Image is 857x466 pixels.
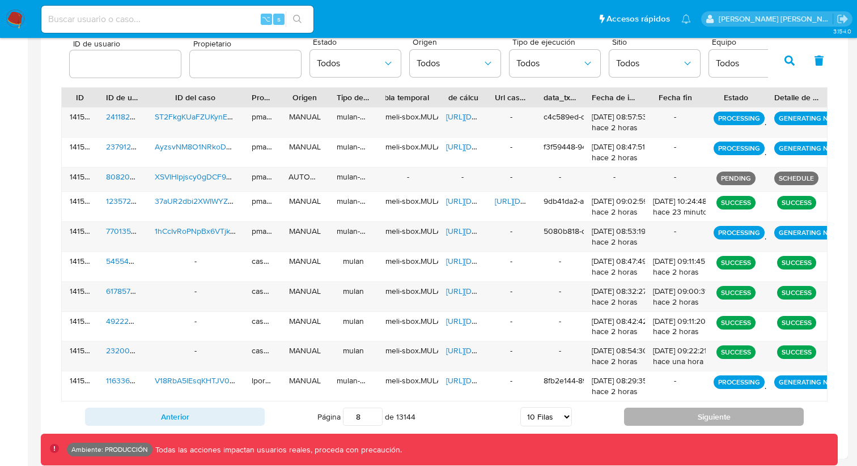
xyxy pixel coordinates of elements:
[71,447,148,452] p: Ambiente: PRODUCCIÓN
[606,13,670,25] span: Accesos rápidos
[681,14,691,24] a: Notificaciones
[286,11,309,27] button: search-icon
[41,12,313,27] input: Buscar usuario o caso...
[152,444,402,455] p: Todas las acciones impactan usuarios reales, proceda con precaución.
[277,14,281,24] span: s
[833,27,851,36] span: 3.154.0
[262,14,270,24] span: ⌥
[837,13,848,25] a: Salir
[719,14,833,24] p: edwin.alonso@mercadolibre.com.co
